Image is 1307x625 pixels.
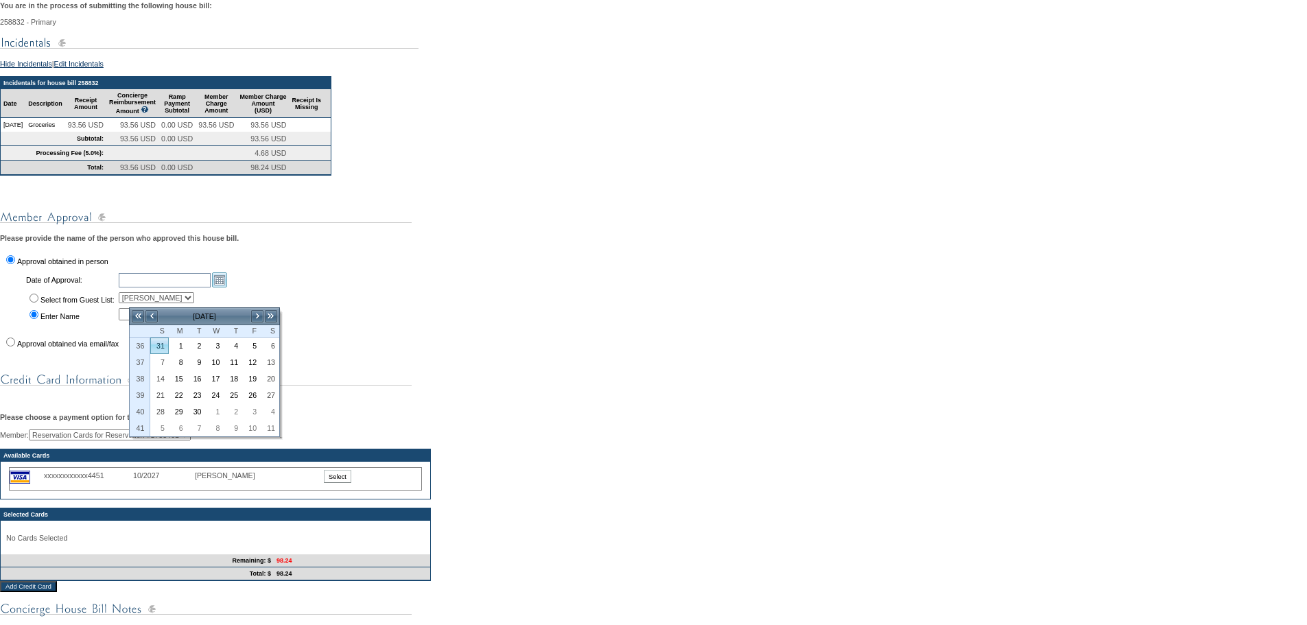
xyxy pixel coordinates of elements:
[206,354,224,370] td: Wednesday, September 10, 2025
[188,404,205,419] a: 30
[212,272,227,287] a: Open the calendar popup.
[188,355,205,370] a: 9
[224,388,242,403] a: 25
[324,470,351,483] input: Select
[243,404,260,419] a: 3
[243,355,260,370] a: 12
[261,420,279,436] td: Saturday, October 11, 2025
[151,338,168,353] a: 31
[120,121,156,129] span: 93.56 USD
[6,534,425,542] p: No Cards Selected
[187,370,206,387] td: Tuesday, September 16, 2025
[242,420,261,436] td: Friday, October 10, 2025
[1,508,430,521] td: Selected Cards
[250,309,264,323] a: >
[187,387,206,403] td: Tuesday, September 23, 2025
[188,338,205,353] a: 2
[150,370,169,387] td: Sunday, September 14, 2025
[17,257,108,266] label: Approval obtained in person
[207,371,224,386] a: 17
[207,338,224,353] a: 3
[169,420,187,436] td: Monday, October 06, 2025
[261,387,279,403] td: Saturday, September 27, 2025
[54,60,104,68] a: Edit Incidentals
[264,309,278,323] a: >>
[224,325,242,338] th: Thursday
[145,309,158,323] a: <
[133,471,195,480] div: 10/2027
[255,149,286,157] span: 4.68 USD
[169,338,187,353] a: 1
[261,421,279,436] a: 11
[1,449,430,462] td: Available Cards
[242,354,261,370] td: Friday, September 12, 2025
[161,121,193,129] span: 0.00 USD
[261,338,279,354] td: Saturday, September 06, 2025
[206,338,224,354] td: Wednesday, September 03, 2025
[243,371,260,386] a: 19
[1,89,25,118] td: Date
[242,387,261,403] td: Friday, September 26, 2025
[243,421,260,436] a: 10
[261,403,279,420] td: Saturday, October 04, 2025
[207,421,224,436] a: 8
[169,403,187,420] td: Monday, September 29, 2025
[187,403,206,420] td: Tuesday, September 30, 2025
[224,371,242,386] a: 18
[1,132,106,146] td: Subtotal:
[261,371,279,386] a: 20
[169,421,187,436] a: 6
[187,338,206,354] td: Tuesday, September 02, 2025
[17,340,119,348] label: Approval obtained via email/fax
[1,77,331,89] td: Incidentals for house bill 258832
[150,403,169,420] td: Sunday, September 28, 2025
[207,404,224,419] a: 1
[150,325,169,338] th: Sunday
[196,89,237,118] td: Member Charge Amount
[261,370,279,387] td: Saturday, September 20, 2025
[261,354,279,370] td: Saturday, September 13, 2025
[151,404,168,419] a: 28
[131,309,145,323] a: <<
[169,371,187,386] a: 15
[206,370,224,387] td: Wednesday, September 17, 2025
[169,354,187,370] td: Monday, September 08, 2025
[224,354,242,370] td: Thursday, September 11, 2025
[224,370,242,387] td: Thursday, September 18, 2025
[169,338,187,354] td: Monday, September 01, 2025
[120,163,156,172] span: 93.56 USD
[151,355,168,370] a: 7
[274,567,430,580] td: 98.24
[224,338,242,354] td: Thursday, September 04, 2025
[1,567,274,580] td: Total: $
[141,106,149,113] img: questionMark_lightBlue.gif
[169,370,187,387] td: Monday, September 15, 2025
[130,354,150,370] th: 37
[289,89,324,118] td: Receipt Is Missing
[242,325,261,338] th: Friday
[65,89,106,118] td: Receipt Amount
[206,387,224,403] td: Wednesday, September 24, 2025
[40,312,80,320] label: Enter Name
[224,338,242,353] a: 4
[250,121,286,129] span: 93.56 USD
[25,89,65,118] td: Description
[187,420,206,436] td: Tuesday, October 07, 2025
[207,388,224,403] a: 24
[224,404,242,419] a: 2
[106,89,158,118] td: Concierge Reimbursement Amount
[158,89,196,118] td: Ramp Payment Subtotal
[1,146,106,161] td: Processing Fee (5.0%):
[206,403,224,420] td: Wednesday, October 01, 2025
[188,388,205,403] a: 23
[198,121,234,129] span: 93.56 USD
[243,388,260,403] a: 26
[261,404,279,419] a: 4
[10,471,30,484] img: icon_cc_visa.gif
[242,403,261,420] td: Friday, October 03, 2025
[169,388,187,403] a: 22
[1,118,25,132] td: [DATE]
[130,420,150,436] th: 41
[169,387,187,403] td: Monday, September 22, 2025
[187,354,206,370] td: Tuesday, September 09, 2025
